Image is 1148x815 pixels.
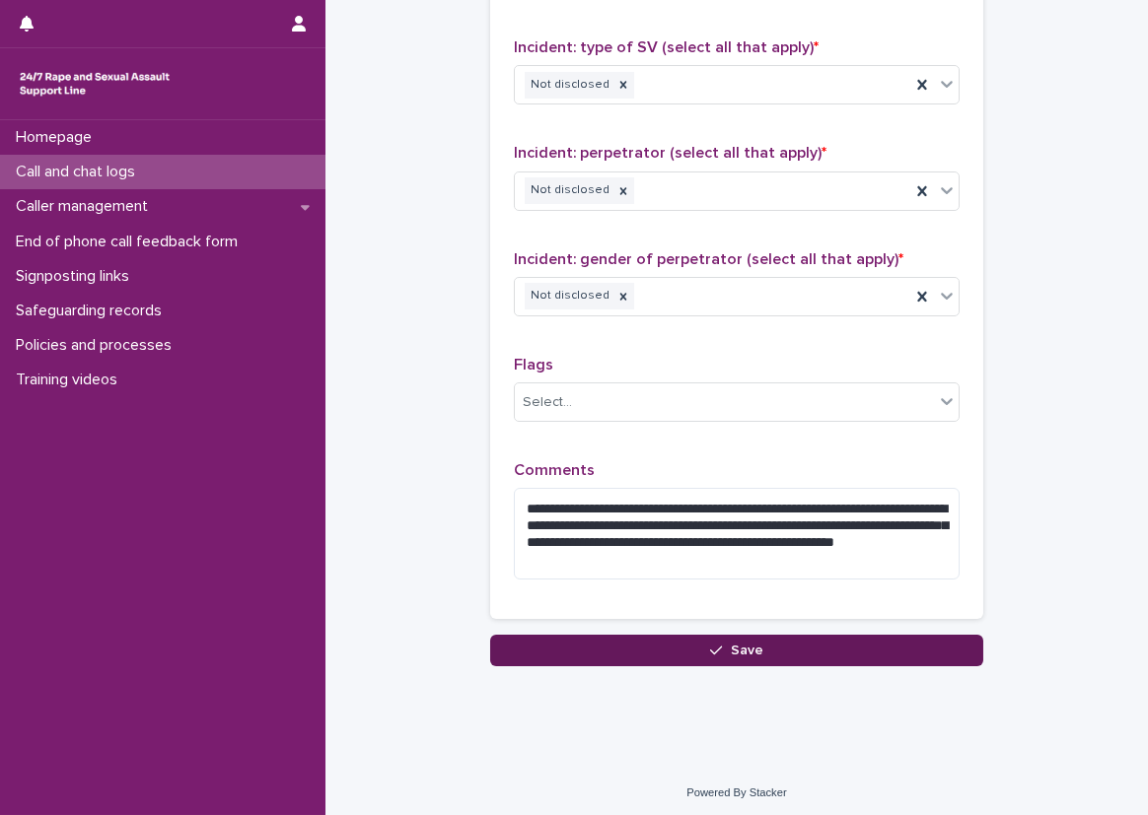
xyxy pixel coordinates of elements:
span: Incident: type of SV (select all that apply) [514,39,819,55]
p: Training videos [8,371,133,389]
span: Incident: perpetrator (select all that apply) [514,145,826,161]
span: Flags [514,357,553,373]
p: Signposting links [8,267,145,286]
span: Comments [514,462,595,478]
p: End of phone call feedback form [8,233,253,251]
p: Homepage [8,128,108,147]
button: Save [490,635,983,666]
div: Not disclosed [525,72,612,99]
span: Incident: gender of perpetrator (select all that apply) [514,251,903,267]
div: Select... [523,392,572,413]
p: Policies and processes [8,336,187,355]
a: Powered By Stacker [686,786,786,798]
span: Save [731,644,763,657]
p: Caller management [8,197,164,216]
img: rhQMoQhaT3yELyF149Cw [16,64,174,103]
div: Not disclosed [525,283,612,309]
div: Not disclosed [525,177,612,204]
p: Safeguarding records [8,302,178,320]
p: Call and chat logs [8,163,151,181]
